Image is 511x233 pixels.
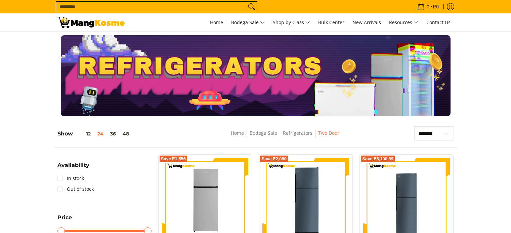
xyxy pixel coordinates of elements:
[73,131,94,136] button: 12
[318,19,344,25] span: Bulk Center
[57,17,125,28] img: Bodega Sale Refrigerator l Mang Kosme: Home Appliances Warehouse Sale Two Door
[57,130,132,137] h5: Show
[318,129,339,137] span: Two Door
[231,130,244,136] a: Home
[269,13,313,32] a: Shop by Class
[57,163,89,173] summary: Open
[386,13,422,32] a: Resources
[57,215,72,225] summary: Open
[57,173,84,184] a: In stock
[246,2,257,12] button: Search
[273,18,310,27] span: Shop by Class
[57,163,89,168] span: Availability
[423,13,454,32] a: Contact Us
[389,18,418,27] span: Resources
[161,157,186,161] span: Save ₱1,556
[210,19,223,25] span: Home
[119,131,132,136] button: 48
[94,131,107,136] button: 24
[250,130,277,136] a: Bodega Sale
[283,130,312,136] a: Refrigerators
[415,3,441,10] span: •
[57,184,94,194] a: Out of stock
[107,131,119,136] button: 36
[131,13,454,32] nav: Main Menu
[362,157,393,161] span: Save ₱5,190.89
[426,19,451,25] span: Contact Us
[207,13,226,32] a: Home
[231,18,265,27] span: Bodega Sale
[228,13,268,32] a: Bodega Sale
[352,19,381,25] span: New Arrivals
[426,4,430,9] span: 0
[432,4,440,9] span: ₱0
[349,13,384,32] a: New Arrivals
[315,13,348,32] a: Bulk Center
[183,129,387,144] nav: Breadcrumbs
[57,215,72,220] span: Price
[261,157,287,161] span: Save ₱2,080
